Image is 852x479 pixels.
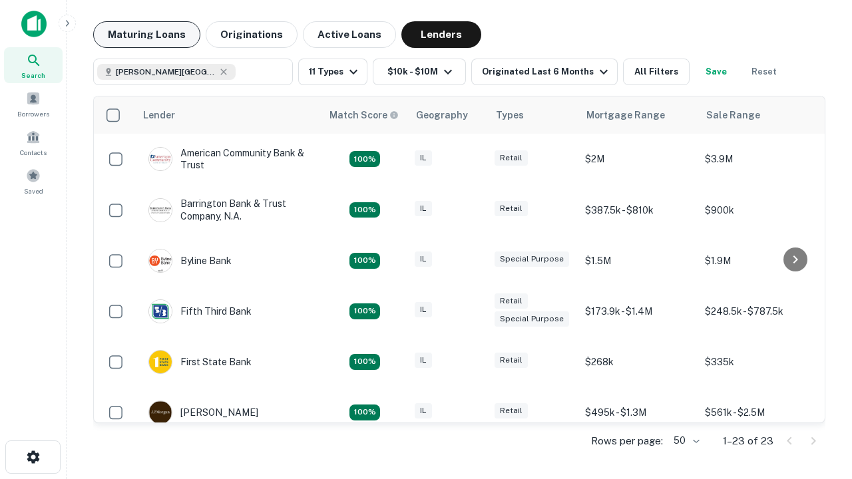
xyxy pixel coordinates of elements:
[743,59,785,85] button: Reset
[698,236,818,286] td: $1.9M
[20,147,47,158] span: Contacts
[148,400,258,424] div: [PERSON_NAME]
[591,433,663,449] p: Rows per page:
[698,387,818,438] td: $561k - $2.5M
[4,47,63,83] a: Search
[706,107,760,123] div: Sale Range
[495,150,528,166] div: Retail
[148,249,232,273] div: Byline Bank
[149,148,172,170] img: picture
[471,59,618,85] button: Originated Last 6 Months
[415,403,432,418] div: IL
[415,251,432,267] div: IL
[349,202,380,218] div: Matching Properties: 3, hasApolloMatch: undefined
[349,354,380,370] div: Matching Properties: 2, hasApolloMatch: undefined
[4,163,63,199] a: Saved
[149,249,172,272] img: picture
[143,107,175,123] div: Lender
[148,350,252,374] div: First State Bank
[623,59,690,85] button: All Filters
[17,108,49,119] span: Borrowers
[482,64,612,80] div: Originated Last 6 Months
[401,21,481,48] button: Lenders
[148,147,308,171] div: American Community Bank & Trust
[349,151,380,167] div: Matching Properties: 2, hasApolloMatch: undefined
[21,11,47,37] img: capitalize-icon.png
[116,66,216,78] span: [PERSON_NAME][GEOGRAPHIC_DATA], [GEOGRAPHIC_DATA]
[698,184,818,235] td: $900k
[495,353,528,368] div: Retail
[698,286,818,337] td: $248.5k - $787.5k
[495,403,528,418] div: Retail
[578,96,698,134] th: Mortgage Range
[149,401,172,424] img: picture
[206,21,298,48] button: Originations
[373,59,466,85] button: $10k - $10M
[148,299,252,323] div: Fifth Third Bank
[586,107,665,123] div: Mortgage Range
[698,96,818,134] th: Sale Range
[785,373,852,436] iframe: Chat Widget
[408,96,488,134] th: Geography
[415,353,432,368] div: IL
[349,253,380,269] div: Matching Properties: 2, hasApolloMatch: undefined
[24,186,43,196] span: Saved
[149,351,172,373] img: picture
[93,21,200,48] button: Maturing Loans
[298,59,367,85] button: 11 Types
[329,108,396,122] h6: Match Score
[149,300,172,323] img: picture
[329,108,399,122] div: Capitalize uses an advanced AI algorithm to match your search with the best lender. The match sco...
[698,337,818,387] td: $335k
[695,59,738,85] button: Save your search to get updates of matches that match your search criteria.
[21,70,45,80] span: Search
[415,150,432,166] div: IL
[303,21,396,48] button: Active Loans
[149,199,172,222] img: picture
[4,86,63,122] a: Borrowers
[488,96,578,134] th: Types
[578,387,698,438] td: $495k - $1.3M
[349,404,380,420] div: Matching Properties: 3, hasApolloMatch: undefined
[495,293,528,309] div: Retail
[578,236,698,286] td: $1.5M
[4,124,63,160] a: Contacts
[495,251,569,267] div: Special Purpose
[415,302,432,317] div: IL
[578,286,698,337] td: $173.9k - $1.4M
[415,201,432,216] div: IL
[578,134,698,184] td: $2M
[349,303,380,319] div: Matching Properties: 2, hasApolloMatch: undefined
[496,107,524,123] div: Types
[495,201,528,216] div: Retail
[578,337,698,387] td: $268k
[148,198,308,222] div: Barrington Bank & Trust Company, N.a.
[495,311,569,327] div: Special Purpose
[321,96,408,134] th: Capitalize uses an advanced AI algorithm to match your search with the best lender. The match sco...
[698,134,818,184] td: $3.9M
[135,96,321,134] th: Lender
[416,107,468,123] div: Geography
[578,184,698,235] td: $387.5k - $810k
[723,433,773,449] p: 1–23 of 23
[668,431,702,450] div: 50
